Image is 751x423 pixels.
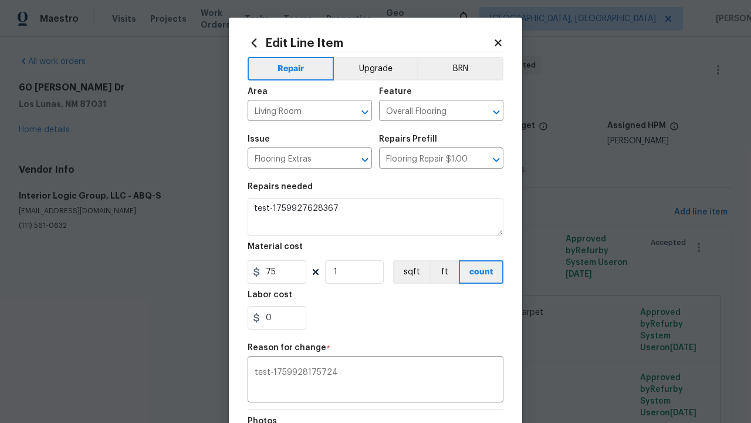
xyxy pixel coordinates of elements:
button: BRN [417,57,503,80]
h5: Issue [248,135,270,143]
button: Upgrade [334,57,418,80]
button: Open [488,152,505,168]
button: Repair [248,57,334,80]
h2: Edit Line Item [248,36,493,49]
button: ft [429,260,459,284]
h5: Material cost [248,243,303,251]
button: Open [357,152,373,168]
h5: Labor cost [248,291,292,299]
h5: Repairs needed [248,183,313,191]
button: Open [357,104,373,120]
h5: Area [248,88,268,96]
button: sqft [393,260,429,284]
h5: Feature [379,88,412,96]
textarea: test-1759927628367 [248,198,503,236]
h5: Reason for change [248,344,326,352]
button: Open [488,104,505,120]
button: count [459,260,503,284]
h5: Repairs Prefill [379,135,437,143]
